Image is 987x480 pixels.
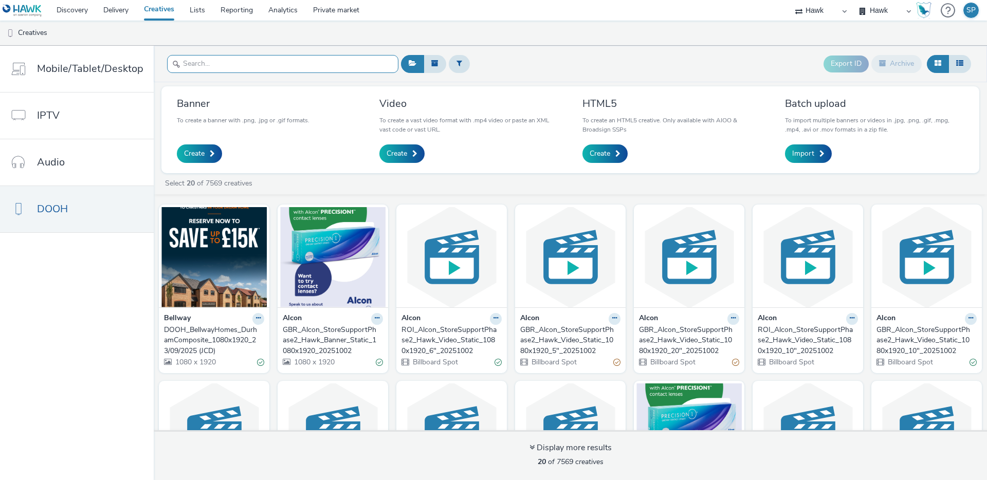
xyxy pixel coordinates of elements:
[871,55,922,72] button: Archive
[916,2,931,19] img: Hawk Academy
[401,325,498,356] div: ROI_Alcon_StoreSupportPhase2_Hawk_Video_Static_1080x1920_6"_20251002
[167,55,398,73] input: Search...
[732,357,739,368] div: Partially valid
[174,357,216,367] span: 1080 x 1920
[5,28,15,39] img: dooh
[639,313,658,325] strong: Alcon
[590,149,610,159] span: Create
[376,357,383,368] div: Valid
[529,442,612,454] div: Display more results
[876,325,973,356] div: GBR_Alcon_StoreSupportPhase2_Hawk_Video_Static_1080x1920_10"_20251002
[768,357,814,367] span: Billboard Spot
[37,155,65,170] span: Audio
[792,149,814,159] span: Import
[283,325,379,356] div: GBR_Alcon_StoreSupportPhase2_Hawk_Banner_Static_1080x1920_20251002
[520,325,620,356] a: GBR_Alcon_StoreSupportPhase2_Hawk_Video_Static_1080x1920_5"_20251002
[970,357,977,368] div: Valid
[164,178,257,188] a: Select of 7569 creatives
[531,357,577,367] span: Billboard Spot
[37,108,60,123] span: IPTV
[538,457,546,467] strong: 20
[177,97,309,110] h3: Banner
[582,144,628,163] a: Create
[177,116,309,125] p: To create a banner with .png, .jpg or .gif formats.
[887,357,933,367] span: Billboard Spot
[639,325,735,356] div: GBR_Alcon_StoreSupportPhase2_Hawk_Video_Static_1080x1920_20"_20251002
[187,178,195,188] strong: 20
[758,325,854,356] div: ROI_Alcon_StoreSupportPhase2_Hawk_Video_Static_1080x1920_10"_20251002
[37,201,68,216] span: DOOH
[401,325,502,356] a: ROI_Alcon_StoreSupportPhase2_Hawk_Video_Static_1080x1920_6"_20251002
[538,457,604,467] span: of 7569 creatives
[916,2,936,19] a: Hawk Academy
[37,61,143,76] span: Mobile/Tablet/Desktop
[758,325,858,356] a: ROI_Alcon_StoreSupportPhase2_Hawk_Video_Static_1080x1920_10"_20251002
[164,313,191,325] strong: Bellway
[164,325,260,356] div: DOOH_BellwayHomes_DurhamComposite_1080x1920_23/09/2025 (JCD)
[874,207,979,307] img: GBR_Alcon_StoreSupportPhase2_Hawk_Video_Static_1080x1920_10"_20251002 visual
[582,116,761,134] p: To create an HTML5 creative. Only available with AIOO & Broadsign SSPs
[948,55,971,72] button: Table
[293,357,335,367] span: 1080 x 1920
[495,357,502,368] div: Valid
[184,149,205,159] span: Create
[280,207,386,307] img: GBR_Alcon_StoreSupportPhase2_Hawk_Banner_Static_1080x1920_20251002 visual
[161,207,267,307] img: DOOH_BellwayHomes_DurhamComposite_1080x1920_23/09/2025 (JCD) visual
[824,56,869,72] button: Export ID
[649,357,696,367] span: Billboard Spot
[399,207,504,307] img: ROI_Alcon_StoreSupportPhase2_Hawk_Video_Static_1080x1920_6"_20251002 visual
[401,313,421,325] strong: Alcon
[387,149,407,159] span: Create
[927,55,949,72] button: Grid
[379,116,558,134] p: To create a vast video format with .mp4 video or paste an XML vast code or vast URL.
[758,313,777,325] strong: Alcon
[582,97,761,110] h3: HTML5
[876,313,895,325] strong: Alcon
[613,357,620,368] div: Partially valid
[283,325,383,356] a: GBR_Alcon_StoreSupportPhase2_Hawk_Banner_Static_1080x1920_20251002
[755,207,861,307] img: ROI_Alcon_StoreSupportPhase2_Hawk_Video_Static_1080x1920_10"_20251002 visual
[379,144,425,163] a: Create
[412,357,458,367] span: Billboard Spot
[257,357,264,368] div: Valid
[379,97,558,110] h3: Video
[164,325,264,356] a: DOOH_BellwayHomes_DurhamComposite_1080x1920_23/09/2025 (JCD)
[785,97,964,110] h3: Batch upload
[283,313,302,325] strong: Alcon
[3,4,42,17] img: undefined Logo
[520,325,616,356] div: GBR_Alcon_StoreSupportPhase2_Hawk_Video_Static_1080x1920_5"_20251002
[966,3,976,18] div: SP
[639,325,739,356] a: GBR_Alcon_StoreSupportPhase2_Hawk_Video_Static_1080x1920_20"_20251002
[785,116,964,134] p: To import multiple banners or videos in .jpg, .png, .gif, .mpg, .mp4, .avi or .mov formats in a z...
[518,207,623,307] img: GBR_Alcon_StoreSupportPhase2_Hawk_Video_Static_1080x1920_5"_20251002 visual
[177,144,222,163] a: Create
[636,207,742,307] img: GBR_Alcon_StoreSupportPhase2_Hawk_Video_Static_1080x1920_20"_20251002 visual
[876,325,977,356] a: GBR_Alcon_StoreSupportPhase2_Hawk_Video_Static_1080x1920_10"_20251002
[785,144,832,163] a: Import
[520,313,539,325] strong: Alcon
